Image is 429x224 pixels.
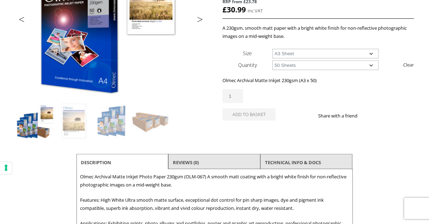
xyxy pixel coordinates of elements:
[366,113,372,119] img: facebook sharing button
[243,50,252,57] label: Size
[222,5,246,15] bdi: 30.99
[222,76,414,85] p: Olmec Archival Matte Inkjet 230gsm (A3 x 50)
[132,102,171,140] img: Olmec Archival Matte Inkjet Photo Paper 230gsm (OLM-067) - Image 4
[318,112,366,120] p: Share with a friend
[403,59,414,70] a: Clear options
[173,156,199,169] a: Reviews (0)
[94,102,132,140] img: Olmec Archival Matte Inkjet Photo Paper 230gsm (OLM-067) - Image 3
[374,113,380,119] img: twitter sharing button
[55,102,93,140] img: Olmec Archival Matte Inkjet Photo Paper 230gsm (OLM-067) - Image 2
[222,89,243,103] input: Product quantity
[81,156,111,169] a: Description
[222,5,227,15] span: £
[383,113,389,119] img: email sharing button
[238,62,257,68] label: Quantity
[16,102,54,140] img: Olmec Archival Matte Inkjet Photo Paper 230gsm (OLM-067)
[222,24,414,40] p: A 230gsm, smooth matt paper with a bright white finish for non-reflective photographic images on ...
[80,173,349,189] p: Olmec Archival Matte Inkjet Photo Paper 230gsm (OLM-067) A smooth matt coating with a bright whit...
[222,108,276,121] button: Add to basket
[80,196,349,212] p: Features: High White Ultra smooth matte surface, exceptional dot control for pin sharp images, dy...
[265,156,321,169] a: TECHNICAL INFO & DOCS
